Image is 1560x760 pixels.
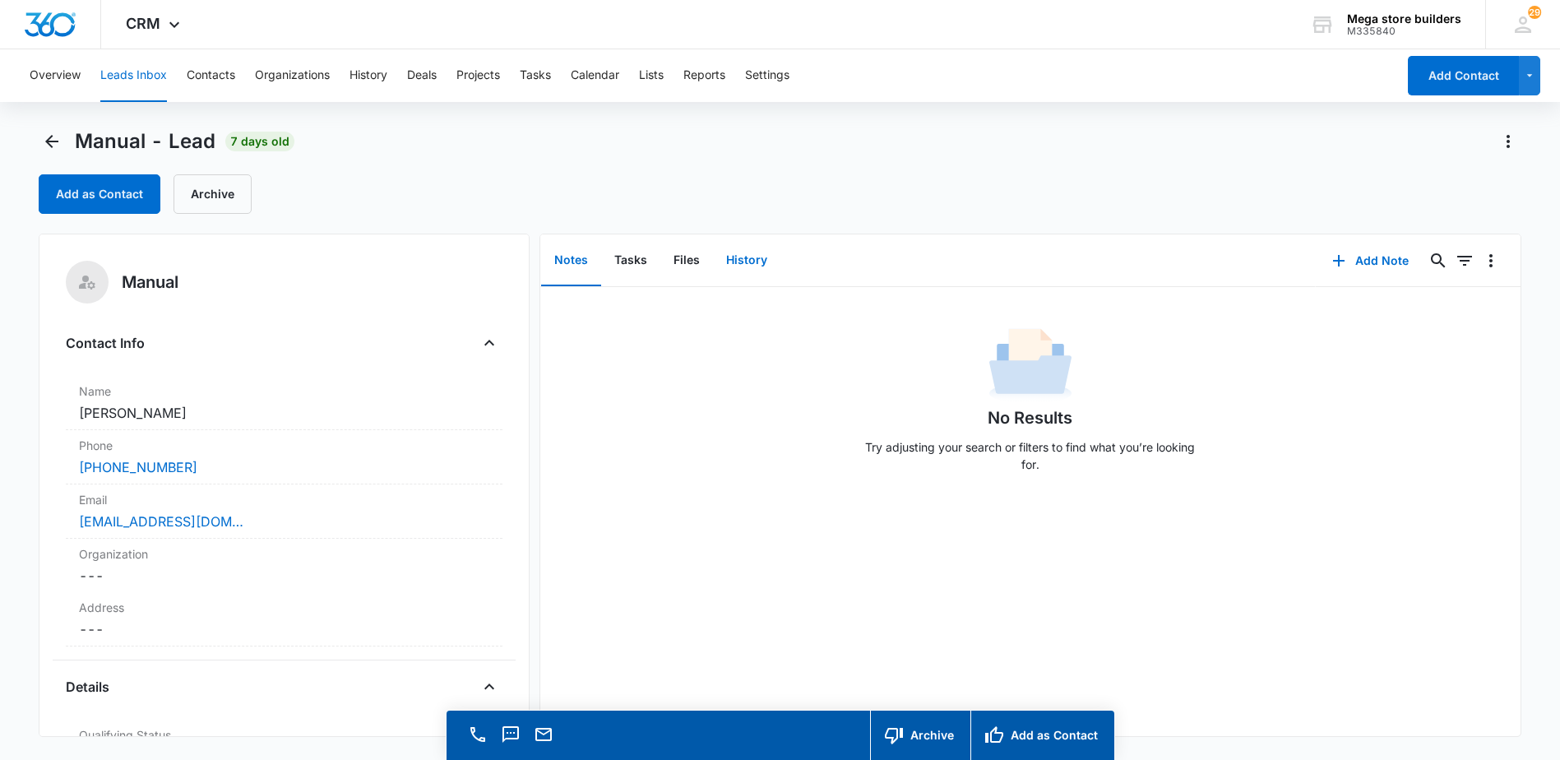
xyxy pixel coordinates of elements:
a: Email [532,733,555,747]
p: Try adjusting your search or filters to find what you’re looking for. [858,438,1203,473]
label: Email [79,491,489,508]
span: CRM [126,15,160,32]
button: Reports [683,49,725,102]
span: 29 [1528,6,1541,19]
button: Add as Contact [39,174,160,214]
a: [EMAIL_ADDRESS][DOMAIN_NAME] [79,512,243,531]
button: Settings [745,49,789,102]
button: Text [499,723,522,746]
div: Organization--- [66,539,502,592]
button: Archive [174,174,252,214]
h1: No Results [988,405,1072,430]
h5: Manual [122,270,178,294]
a: Text [499,733,522,747]
h4: Contact Info [66,333,145,353]
button: Files [660,235,713,286]
button: Contacts [187,49,235,102]
button: Add as Contact [970,711,1114,760]
button: History [713,235,780,286]
h4: Details [66,677,109,697]
div: Address--- [66,592,502,646]
div: notifications count [1528,6,1541,19]
label: Name [79,382,489,400]
button: Deals [407,49,437,102]
button: Lists [639,49,664,102]
button: History [349,49,387,102]
button: Back [39,128,65,155]
dd: --- [79,566,489,586]
label: Phone [79,437,489,454]
span: 7 days old [225,132,294,151]
button: Notes [541,235,601,286]
dd: --- [79,619,489,639]
button: Call [466,723,489,746]
button: Leads Inbox [100,49,167,102]
label: Address [79,599,489,616]
button: Email [532,723,555,746]
div: Phone[PHONE_NUMBER] [66,430,502,484]
dd: [PERSON_NAME] [79,403,489,423]
img: No Data [989,323,1072,405]
div: account name [1347,12,1461,25]
button: Projects [456,49,500,102]
button: Filters [1451,248,1478,274]
div: Name[PERSON_NAME] [66,376,502,430]
button: Tasks [520,49,551,102]
button: Close [476,330,502,356]
button: Actions [1495,128,1521,155]
span: Manual - Lead [75,129,215,154]
button: Overview [30,49,81,102]
a: Call [466,733,489,747]
label: Qualifying Status [79,726,489,744]
button: Add Contact [1408,56,1519,95]
button: Tasks [601,235,660,286]
button: Add Note [1316,241,1425,280]
button: Search... [1425,248,1451,274]
button: Close [476,674,502,700]
div: Email[EMAIL_ADDRESS][DOMAIN_NAME] [66,484,502,539]
a: [PHONE_NUMBER] [79,457,197,477]
label: Organization [79,545,489,563]
button: Archive [870,711,970,760]
button: Organizations [255,49,330,102]
div: account id [1347,25,1461,37]
button: Overflow Menu [1478,248,1504,274]
button: Calendar [571,49,619,102]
